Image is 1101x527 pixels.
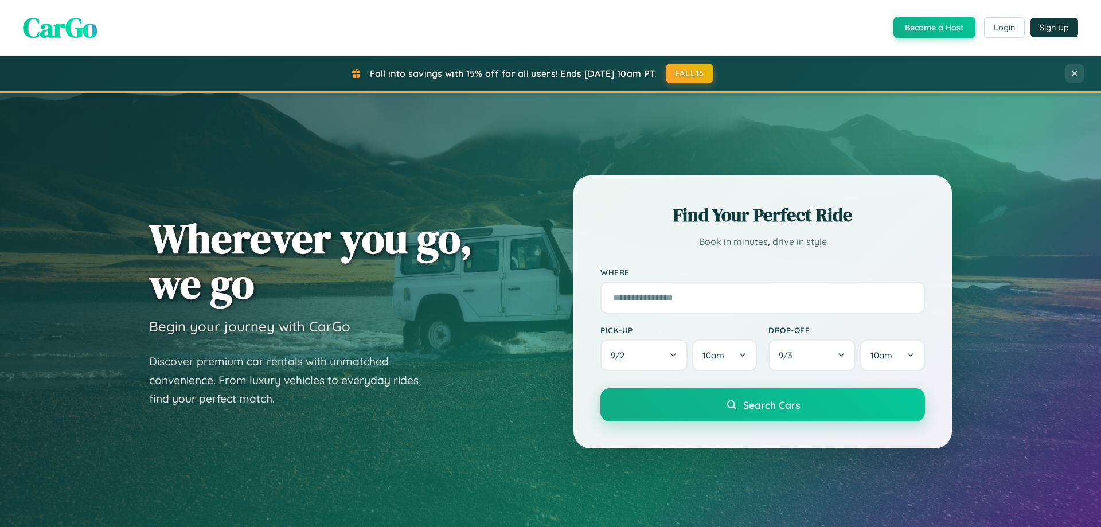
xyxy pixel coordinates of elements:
[600,202,925,228] h2: Find Your Perfect Ride
[870,350,892,361] span: 10am
[666,64,714,83] button: FALL15
[779,350,798,361] span: 9 / 3
[149,352,436,408] p: Discover premium car rentals with unmatched convenience. From luxury vehicles to everyday rides, ...
[743,399,800,411] span: Search Cars
[600,325,757,335] label: Pick-up
[600,339,688,371] button: 9/2
[600,267,925,277] label: Where
[768,325,925,335] label: Drop-off
[1030,18,1078,37] button: Sign Up
[611,350,630,361] span: 9 / 2
[768,339,856,371] button: 9/3
[860,339,925,371] button: 10am
[692,339,757,371] button: 10am
[370,68,657,79] span: Fall into savings with 15% off for all users! Ends [DATE] 10am PT.
[149,216,473,306] h1: Wherever you go, we go
[600,388,925,421] button: Search Cars
[23,9,97,46] span: CarGo
[600,233,925,250] p: Book in minutes, drive in style
[702,350,724,361] span: 10am
[893,17,975,38] button: Become a Host
[149,318,350,335] h3: Begin your journey with CarGo
[984,17,1025,38] button: Login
